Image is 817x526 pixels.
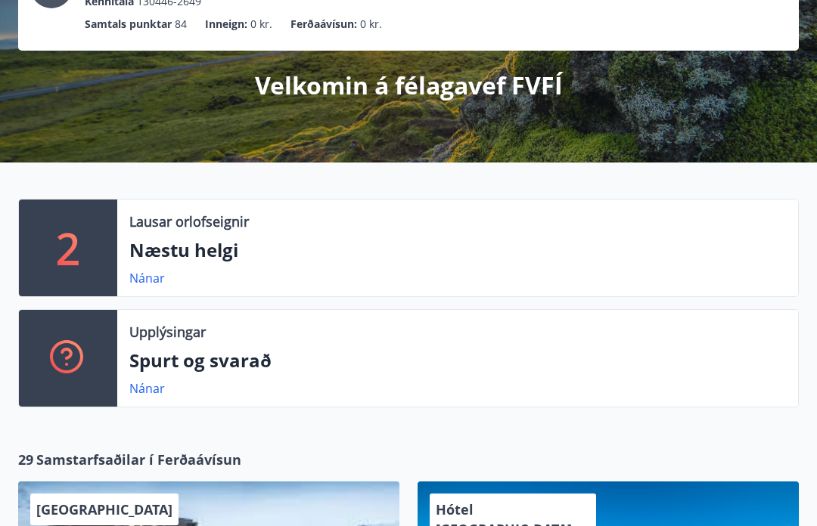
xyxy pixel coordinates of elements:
[205,16,247,32] p: Inneign :
[255,69,563,102] p: Velkomin á félagavef FVFÍ
[129,270,165,286] a: Nánar
[36,500,172,518] span: [GEOGRAPHIC_DATA]
[129,348,786,373] p: Spurt og svarað
[175,16,187,32] span: 84
[129,380,165,397] a: Nánar
[360,16,382,32] span: 0 kr.
[36,450,241,469] span: Samstarfsaðilar í Ferðaávísun
[250,16,272,32] span: 0 kr.
[290,16,357,32] p: Ferðaávísun :
[56,219,80,277] p: 2
[85,16,172,32] p: Samtals punktar
[129,237,786,263] p: Næstu helgi
[129,212,249,231] p: Lausar orlofseignir
[18,450,33,469] span: 29
[129,322,206,342] p: Upplýsingar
